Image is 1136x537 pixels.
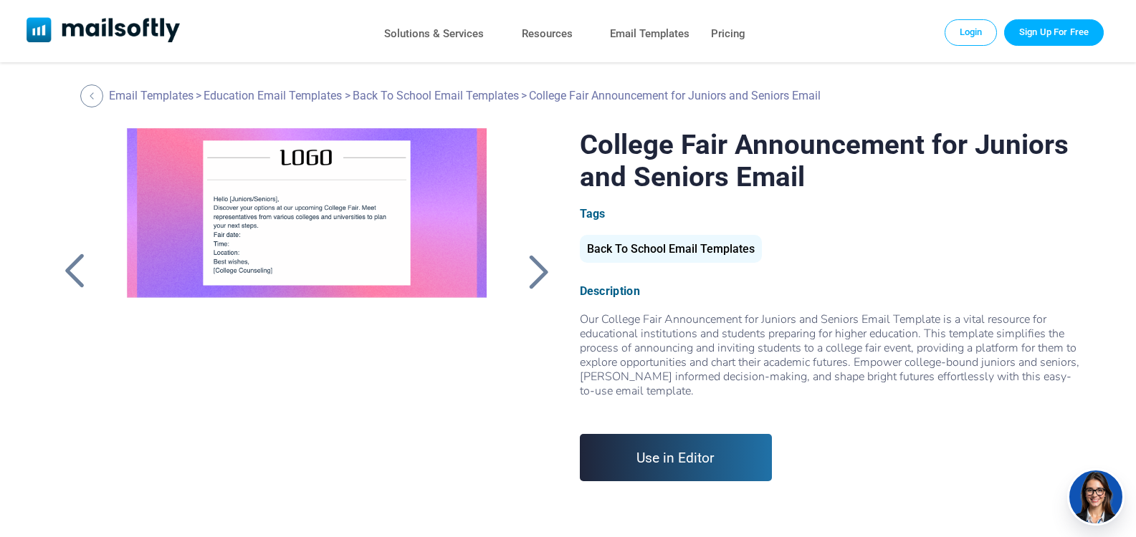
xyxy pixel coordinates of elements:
a: Back [80,84,107,107]
a: Back [520,253,556,290]
div: Tags [580,207,1079,221]
a: Solutions & Services [384,24,484,44]
a: Email Templates [109,89,194,102]
a: Email Templates [610,24,689,44]
a: Pricing [711,24,745,44]
a: Trial [1004,19,1104,45]
a: Back [57,253,92,290]
a: Back To School Email Templates [580,248,762,254]
a: Resources [522,24,573,44]
a: Education Email Templates [204,89,342,102]
h1: College Fair Announcement for Juniors and Seniors Email [580,128,1079,193]
div: Our College Fair Announcement for Juniors and Seniors Email Template is a vital resource for educ... [580,312,1079,412]
a: College Fair Announcement for Juniors and Seniors Email [107,128,507,486]
div: Back To School Email Templates [580,235,762,263]
a: Use in Editor [580,434,773,481]
a: Back To School Email Templates [353,89,519,102]
div: Description [580,284,1079,298]
a: Mailsoftly [27,17,181,45]
a: Login [945,19,998,45]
